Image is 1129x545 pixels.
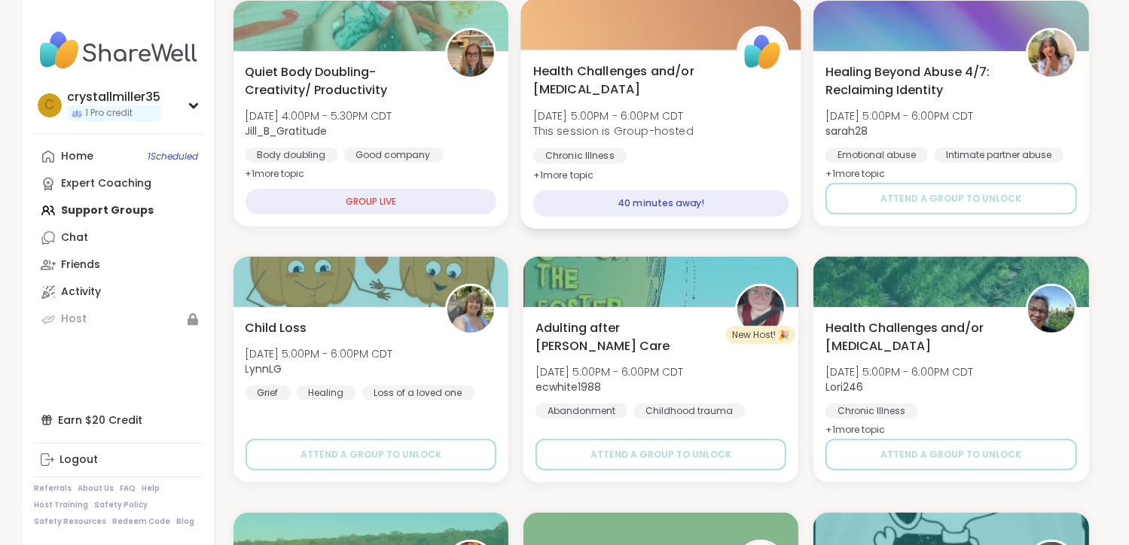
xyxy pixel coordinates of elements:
[825,364,973,379] span: [DATE] 5:00PM - 6:00PM CDT
[68,89,161,105] div: crystallmiller35
[536,379,601,394] b: ecwhite1988
[739,29,786,76] img: ShareWell
[297,385,356,400] div: Healing
[532,190,789,217] div: 40 minutes away!
[590,448,731,461] span: Attend a group to unlock
[633,403,745,419] div: Childhood trauma
[825,403,917,419] div: Chronic Illness
[121,483,136,494] a: FAQ
[62,257,101,272] div: Friends
[880,192,1021,206] span: Attend a group to unlock
[825,148,928,163] div: Emotional abuse
[246,439,496,470] button: Attend a group to unlock
[880,448,1021,461] span: Attend a group to unlock
[148,151,199,163] span: 1 Scheduled
[142,483,160,494] a: Help
[246,385,291,400] div: Grief
[825,439,1076,470] button: Attend a group to unlock
[532,123,693,139] span: This session is Group-hosted
[447,286,494,333] img: LynnLG
[35,279,203,306] a: Activity
[246,63,429,99] span: Quiet Body Doubling- Creativity/ Productivity
[246,108,392,123] span: [DATE] 4:00PM - 5:30PM CDT
[62,149,94,164] div: Home
[825,63,1008,99] span: Healing Beyond Abuse 4/7: Reclaiming Identity
[44,96,54,115] span: c
[113,516,171,527] a: Redeem Code
[726,326,795,344] div: New Host! 🎉
[86,107,133,120] span: 1 Pro credit
[62,312,87,327] div: Host
[246,123,328,139] b: Jill_B_Gratitude
[246,319,307,337] span: Child Loss
[362,385,474,400] div: Loss of a loved one
[35,24,203,77] img: ShareWell Nav Logo
[35,516,107,527] a: Safety Resources
[246,148,338,163] div: Body doubling
[35,406,203,434] div: Earn $20 Credit
[825,319,1008,355] span: Health Challenges and/or [MEDICAL_DATA]
[35,143,203,170] a: Home1Scheduled
[35,446,203,473] a: Logout
[177,516,195,527] a: Blog
[532,148,626,163] div: Chronic Illness
[35,224,203,251] a: Chat
[35,500,89,510] a: Host Training
[60,452,99,467] div: Logout
[934,148,1063,163] div: Intimate partner abuse
[737,286,784,333] img: ecwhite1988
[1028,286,1075,333] img: Lori246
[95,500,148,510] a: Safety Policy
[301,448,441,461] span: Attend a group to unlock
[62,230,89,245] div: Chat
[344,148,443,163] div: Good company
[825,379,863,394] b: Lori246
[825,108,973,123] span: [DATE] 5:00PM - 6:00PM CDT
[825,123,868,139] b: sarah28
[62,285,102,300] div: Activity
[447,30,494,77] img: Jill_B_Gratitude
[62,176,152,191] div: Expert Coaching
[536,364,683,379] span: [DATE] 5:00PM - 6:00PM CDT
[246,189,496,215] div: GROUP LIVE
[532,62,719,99] span: Health Challenges and/or [MEDICAL_DATA]
[536,439,786,470] button: Attend a group to unlock
[246,361,282,376] b: LynnLG
[532,108,693,123] span: [DATE] 5:00PM - 6:00PM CDT
[35,306,203,333] a: Host
[35,170,203,197] a: Expert Coaching
[536,403,627,419] div: Abandonment
[825,183,1076,215] button: Attend a group to unlock
[35,483,72,494] a: Referrals
[246,346,393,361] span: [DATE] 5:00PM - 6:00PM CDT
[536,319,719,355] span: Adulting after [PERSON_NAME] Care
[35,251,203,279] a: Friends
[78,483,114,494] a: About Us
[1028,30,1075,77] img: sarah28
